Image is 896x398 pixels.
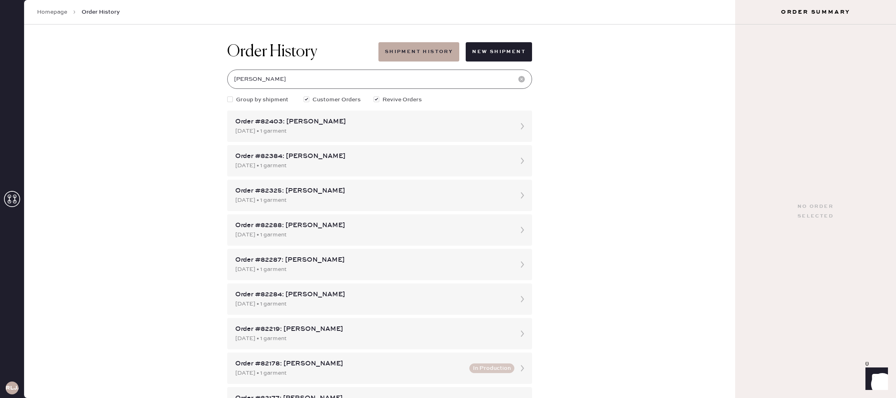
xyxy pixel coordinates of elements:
[235,196,510,205] div: [DATE] • 1 garment
[82,8,120,16] span: Order History
[235,255,510,265] div: Order #82287: [PERSON_NAME]
[858,362,892,396] iframe: Front Chat
[227,70,532,89] input: Search by order number, customer name, email or phone number
[235,161,510,170] div: [DATE] • 1 garment
[235,221,510,230] div: Order #82288: [PERSON_NAME]
[312,95,361,104] span: Customer Orders
[235,369,464,377] div: [DATE] • 1 garment
[235,300,510,308] div: [DATE] • 1 garment
[235,290,510,300] div: Order #82284: [PERSON_NAME]
[378,42,459,62] button: Shipment History
[735,8,896,16] h3: Order Summary
[235,359,464,369] div: Order #82178: [PERSON_NAME]
[6,385,18,391] h3: RLJA
[235,127,510,135] div: [DATE] • 1 garment
[235,186,510,196] div: Order #82325: [PERSON_NAME]
[235,324,510,334] div: Order #82219: [PERSON_NAME]
[235,117,510,127] div: Order #82403: [PERSON_NAME]
[227,42,317,62] h1: Order History
[235,334,510,343] div: [DATE] • 1 garment
[235,152,510,161] div: Order #82384: [PERSON_NAME]
[466,42,532,62] button: New Shipment
[235,265,510,274] div: [DATE] • 1 garment
[37,8,67,16] a: Homepage
[469,363,514,373] button: In Production
[235,230,510,239] div: [DATE] • 1 garment
[236,95,288,104] span: Group by shipment
[797,202,834,221] div: No order selected
[382,95,422,104] span: Revive Orders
